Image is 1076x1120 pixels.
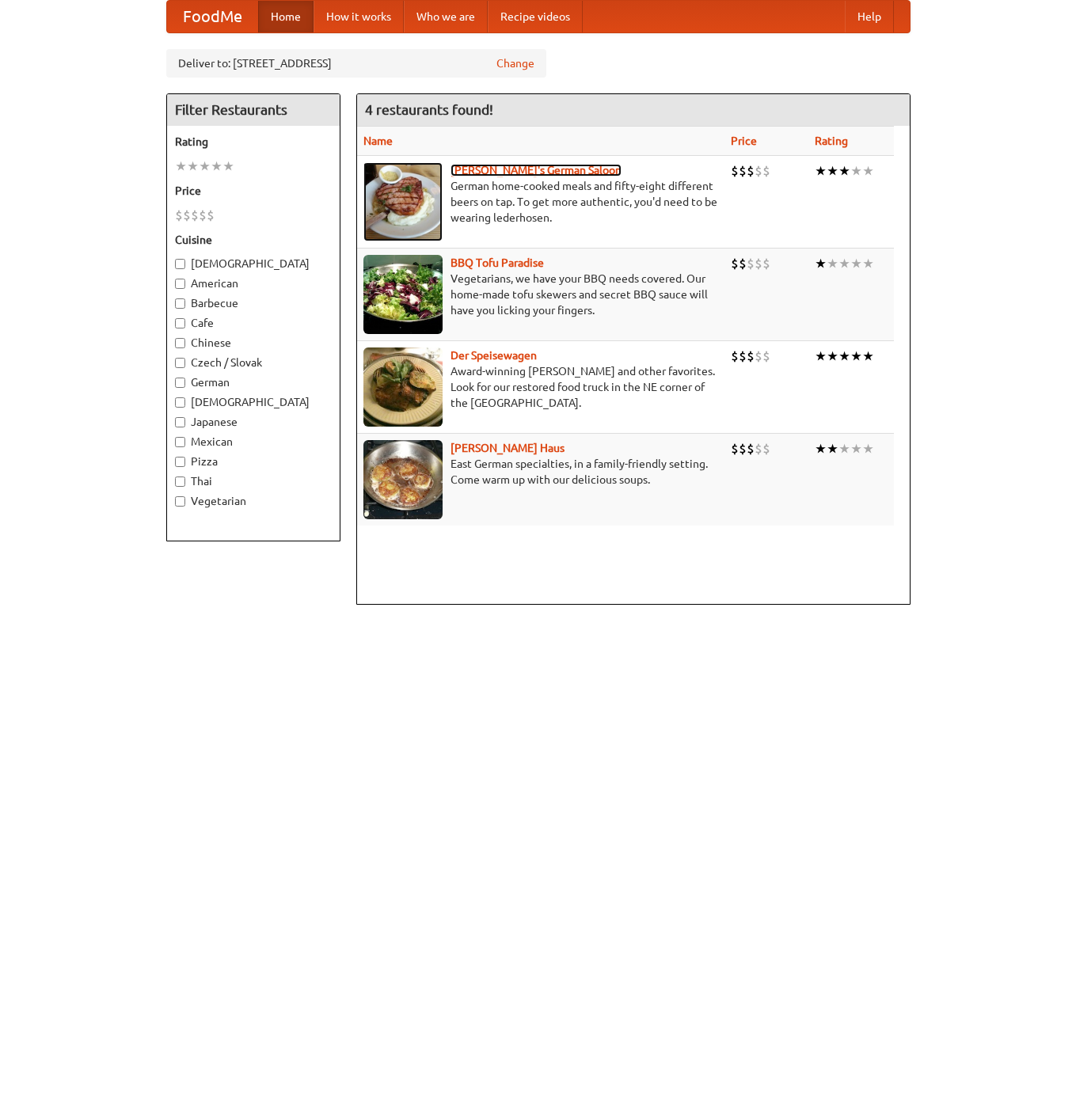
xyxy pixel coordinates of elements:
li: ★ [862,347,874,365]
li: $ [762,255,770,272]
a: FoodMe [167,1,258,32]
h5: Cuisine [175,232,332,248]
li: $ [755,347,762,365]
li: ★ [838,347,850,365]
input: Czech / Slovak [175,358,185,368]
li: ★ [850,162,862,180]
input: [DEMOGRAPHIC_DATA] [175,259,185,269]
a: BBQ Tofu Paradise [451,256,544,269]
label: Thai [175,473,332,489]
input: Japanese [175,417,185,427]
a: Change [496,55,534,71]
p: East German specialties, in a family-friendly setting. Come warm up with our delicious soups. [363,456,718,488]
li: $ [755,255,762,272]
li: $ [747,162,755,180]
li: ★ [827,347,838,365]
label: Barbecue [175,295,332,311]
label: Mexican [175,434,332,450]
li: ★ [827,255,838,272]
h4: Filter Restaurants [167,94,340,126]
li: ★ [838,440,850,457]
div: Deliver to: [STREET_ADDRESS] [166,49,546,78]
label: [DEMOGRAPHIC_DATA] [175,256,332,271]
li: ★ [838,162,850,180]
li: $ [762,347,770,365]
li: ★ [187,158,199,175]
li: $ [731,162,739,180]
img: speisewagen.jpg [363,347,443,427]
p: German home-cooked meals and fifty-eight different beers on tap. To get more authentic, you'd nee... [363,178,718,226]
input: German [175,378,185,388]
input: Vegetarian [175,496,185,507]
li: $ [739,347,747,365]
input: American [175,279,185,289]
li: ★ [222,158,234,175]
input: Cafe [175,318,185,328]
li: ★ [175,158,187,175]
input: [DEMOGRAPHIC_DATA] [175,397,185,408]
label: American [175,275,332,291]
label: Cafe [175,315,332,331]
li: $ [739,440,747,457]
a: How it works [314,1,404,32]
li: ★ [862,255,874,272]
li: ★ [862,162,874,180]
li: $ [747,347,755,365]
ng-pluralize: 4 restaurants found! [365,102,493,117]
li: ★ [838,255,850,272]
li: $ [739,162,747,180]
a: Der Speisewagen [451,349,537,362]
a: Help [845,1,894,32]
a: Home [258,1,314,32]
p: Vegetarians, we have your BBQ needs covered. Our home-made tofu skewers and secret BBQ sauce will... [363,271,718,318]
li: $ [762,440,770,457]
label: Chinese [175,335,332,351]
li: ★ [850,347,862,365]
li: $ [747,440,755,457]
li: ★ [815,162,827,180]
a: Name [363,135,393,147]
li: $ [175,207,183,224]
li: $ [731,347,739,365]
img: tofuparadise.jpg [363,255,443,334]
li: $ [199,207,207,224]
a: Who we are [404,1,488,32]
a: Price [731,135,757,147]
li: $ [747,255,755,272]
li: ★ [815,255,827,272]
li: $ [762,162,770,180]
input: Barbecue [175,298,185,309]
li: $ [731,440,739,457]
a: [PERSON_NAME]'s German Saloon [451,164,622,177]
li: ★ [862,440,874,457]
li: ★ [850,255,862,272]
li: ★ [815,347,827,365]
input: Pizza [175,457,185,467]
li: $ [731,255,739,272]
a: Rating [815,135,848,147]
li: $ [755,440,762,457]
label: [DEMOGRAPHIC_DATA] [175,394,332,410]
input: Mexican [175,437,185,447]
li: ★ [850,440,862,457]
input: Thai [175,476,185,487]
a: [PERSON_NAME] Haus [451,442,565,454]
label: Pizza [175,454,332,469]
li: ★ [827,440,838,457]
a: Recipe videos [488,1,583,32]
li: $ [183,207,191,224]
p: Award-winning [PERSON_NAME] and other favorites. Look for our restored food truck in the NE corne... [363,363,718,411]
li: $ [207,207,215,224]
li: $ [191,207,199,224]
label: German [175,374,332,390]
li: $ [755,162,762,180]
h5: Price [175,183,332,199]
li: ★ [211,158,222,175]
li: ★ [815,440,827,457]
img: esthers.jpg [363,162,443,241]
h5: Rating [175,134,332,150]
